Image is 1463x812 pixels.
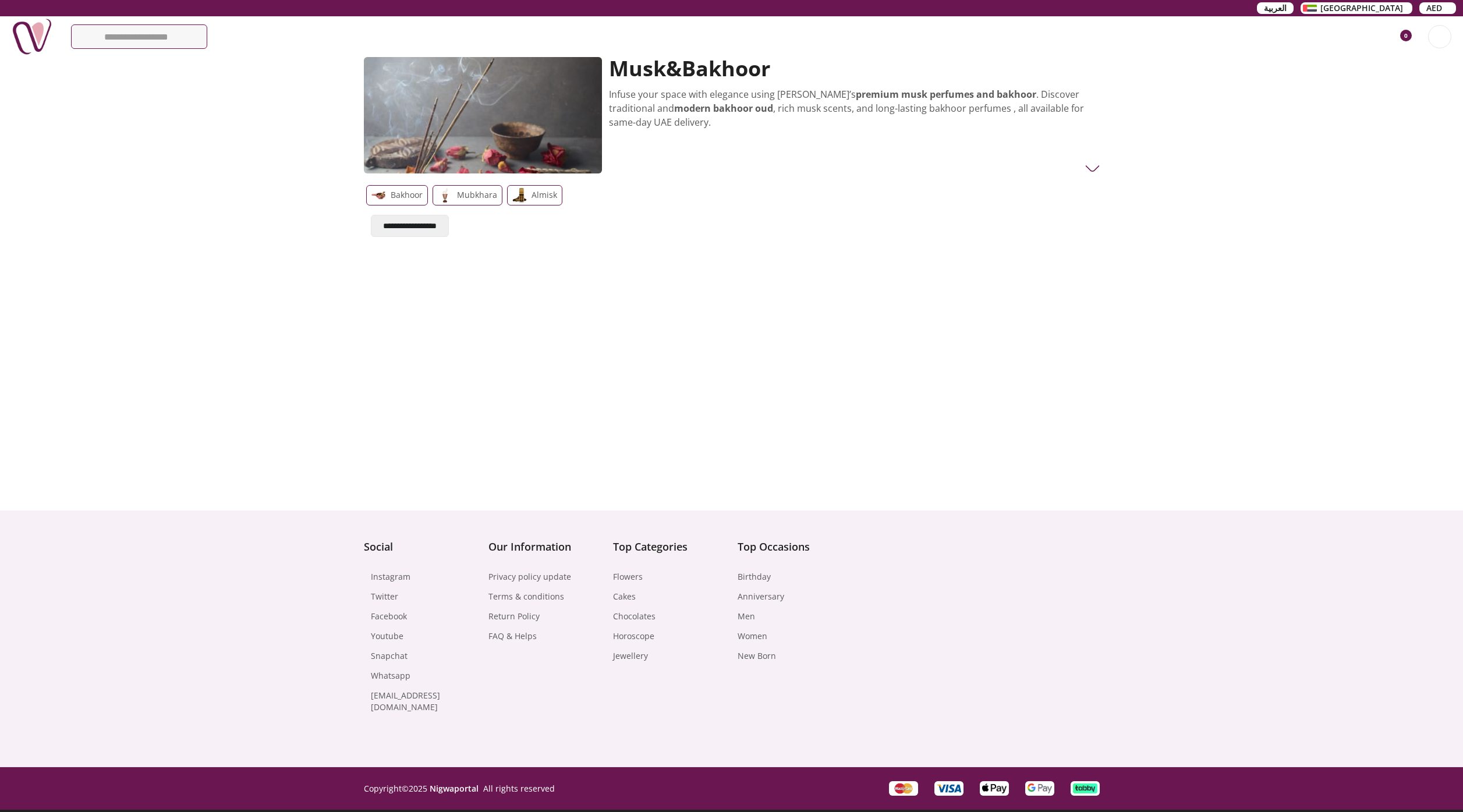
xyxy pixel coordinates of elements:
[371,670,410,682] a: Whatsapp
[738,630,767,642] a: Women
[1073,783,1097,793] img: payment-tabby
[1426,2,1442,14] span: AED
[391,188,423,202] p: Bakhoor
[371,571,410,583] a: Instagram
[488,611,540,622] a: Return Policy
[430,783,479,794] a: Nigwaportal
[889,781,918,796] div: Master Card
[609,87,1092,129] p: Infuse your space with elegance using [PERSON_NAME]’s . Discover traditional and , rich musk scen...
[738,571,771,583] a: Birthday
[613,538,726,555] h4: Top Categories
[613,630,654,642] a: Horoscope
[488,591,564,602] a: Terms & conditions
[1320,2,1403,14] span: [GEOGRAPHIC_DATA]
[1264,2,1287,14] span: العربية
[613,611,656,622] a: Chocolates
[371,591,398,602] a: Twitter
[1303,5,1317,12] img: Arabic_dztd3n.png
[856,88,1036,101] strong: premium musk perfumes and bakhoor
[72,25,207,48] input: Search
[1400,30,1412,41] span: 0
[738,650,776,662] a: New Born
[982,783,1007,793] img: payment-apple-pay
[738,591,784,602] a: Anniversary
[934,781,963,796] div: Visa
[488,538,601,555] h4: Our Information
[532,188,557,202] p: Almisk
[364,538,477,555] h4: Social
[1419,2,1456,14] button: AED
[371,630,403,642] a: Youtube
[738,538,851,555] h4: Top Occasions
[1028,783,1052,793] img: payment-google-pay
[457,188,497,202] p: Mubkhara
[12,16,52,57] img: Nigwa-uae-gifts
[371,690,477,713] a: [EMAIL_ADDRESS][DOMAIN_NAME]
[1025,781,1054,796] div: payment-google-pay
[980,781,1009,796] div: payment-apple-pay
[894,783,913,795] img: Master Card
[1071,781,1100,796] div: payment-tabby
[609,57,1092,80] h2: musk&bakhoor
[512,188,527,203] img: gifts-uae-Almisk
[674,102,773,115] strong: modern bakhoor oud
[738,611,755,622] a: Men
[371,650,408,662] a: Snapchat
[438,188,452,203] img: gifts-uae-Mubkhara
[613,571,643,583] a: Flowers
[613,591,636,602] a: Cakes
[488,630,537,642] a: FAQ & Helps
[613,650,648,662] a: Jewellery
[488,571,571,583] a: Privacy policy update
[937,783,961,793] img: Visa
[1428,25,1451,48] button: Login
[371,611,407,622] a: Facebook
[1301,2,1412,14] button: [GEOGRAPHIC_DATA]
[371,188,386,203] img: gifts-uae-Bakhoor
[364,57,603,173] img: gifts-uae-muskandbakhoor
[364,783,555,795] p: Copyright © 2025 All rights reserved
